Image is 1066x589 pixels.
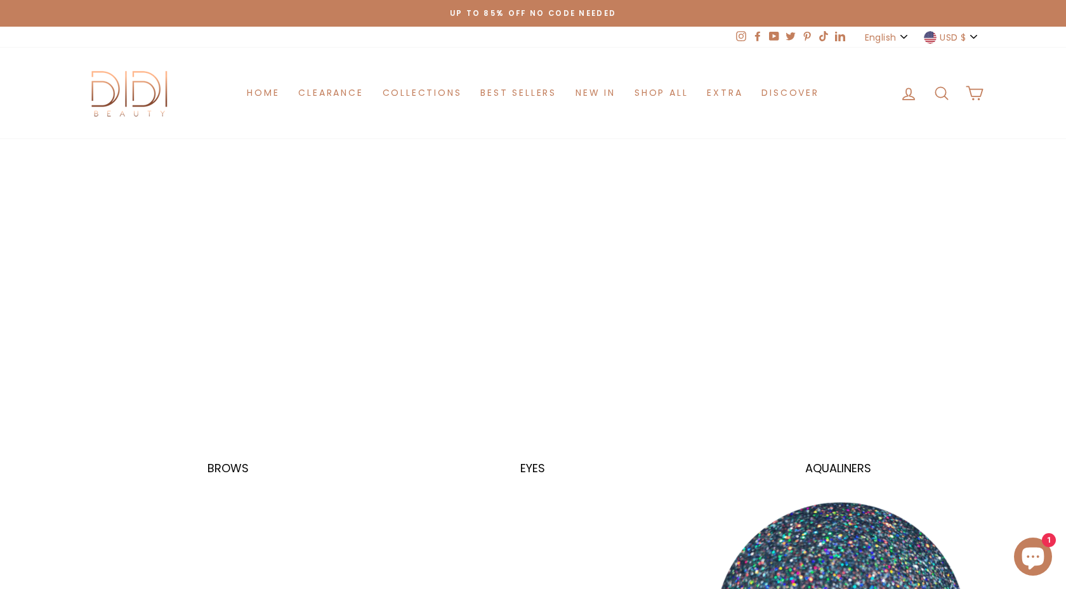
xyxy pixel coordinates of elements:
[289,81,372,105] a: Clearance
[865,30,896,44] span: English
[207,460,249,476] span: BROWS
[237,81,828,105] ul: Primary
[471,81,566,105] a: Best Sellers
[805,460,871,476] span: AQUALINERS
[940,30,966,44] span: USD $
[82,168,374,474] a: BROWS
[520,460,545,476] span: EYES
[388,168,679,474] a: EYES
[752,81,828,105] a: Discover
[237,81,289,105] a: Home
[373,81,471,105] a: Collections
[566,81,625,105] a: New in
[697,81,752,105] a: Extra
[920,27,984,48] button: USD $
[625,81,697,105] a: Shop All
[450,8,617,18] span: Up to 85% off NO CODE NEEDED
[1010,538,1056,579] inbox-online-store-chat: Shopify online store chat
[82,67,178,119] img: Didi Beauty Co.
[861,27,914,48] button: English
[692,168,984,474] a: AQUALINERS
